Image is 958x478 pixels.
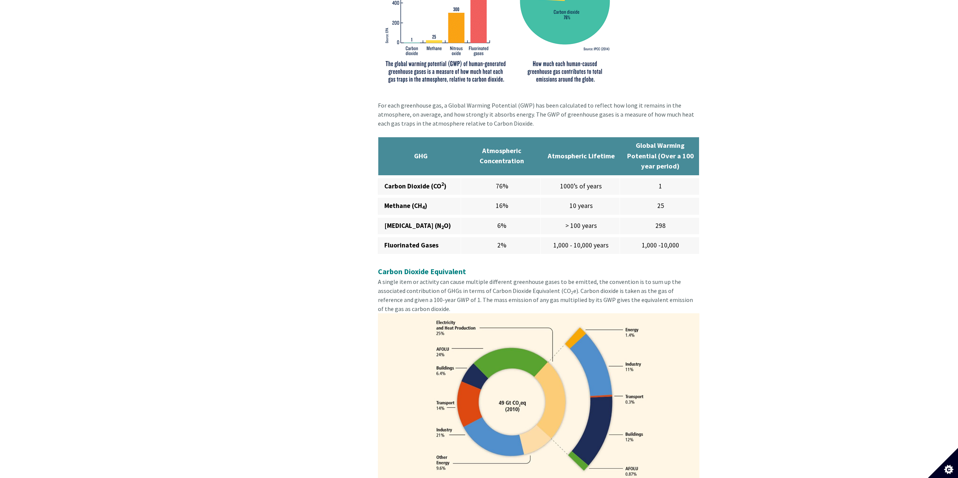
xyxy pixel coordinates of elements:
sub: 2 [441,224,444,231]
sup: 2 [441,181,444,187]
strong: Atmospheric Concentration [480,146,524,165]
td: 1 [620,177,699,196]
td: 16% [461,196,541,216]
td: 1,000 -10,000 [620,236,699,255]
strong: Atmospheric Lifetime [548,152,615,160]
strong: Carbon Dioxide Equivalent [378,267,466,276]
td: 76% [461,177,541,196]
strong: Methane (CH ) [384,202,427,210]
td: 2% [461,236,541,255]
td: > 100 years [540,216,620,236]
button: Set cookie preferences [928,448,958,478]
td: 1,000 - 10,000 years [540,236,620,255]
td: 25 [620,196,699,216]
td: 6% [461,216,541,236]
td: 298 [620,216,699,236]
strong: Carbon Dioxide (CO ) [384,182,446,190]
strong: Global Warming Potential (Over a 100 year period) [627,141,694,170]
sub: 2 [571,290,573,295]
td: 10 years [540,196,620,216]
strong: [MEDICAL_DATA] (N O) [384,222,451,230]
strong: Fluorinated Gases [384,241,439,249]
td: 1000’s of years [540,177,620,196]
sub: 4 [422,204,425,211]
strong: GHG [414,152,428,160]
